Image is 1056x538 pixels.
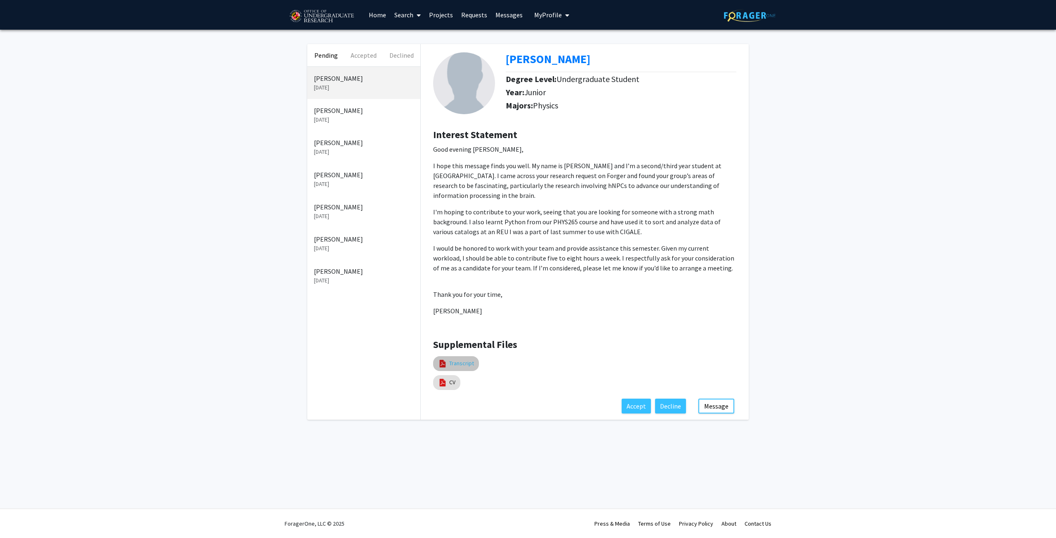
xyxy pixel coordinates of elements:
[314,73,414,83] p: [PERSON_NAME]
[314,138,414,148] p: [PERSON_NAME]
[314,115,414,124] p: [DATE]
[314,202,414,212] p: [PERSON_NAME]
[438,378,447,387] img: pdf_icon.png
[383,44,420,66] button: Declined
[433,128,517,141] b: Interest Statement
[433,339,736,351] h4: Supplemental Files
[506,74,556,84] b: Degree Level:
[449,359,474,368] a: Transcript
[534,11,562,19] span: My Profile
[457,0,491,29] a: Requests
[365,0,390,29] a: Home
[285,509,344,538] div: ForagerOne, LLC © 2025
[433,52,495,114] img: Profile Picture
[287,6,356,27] img: University of Maryland Logo
[314,170,414,180] p: [PERSON_NAME]
[438,359,447,368] img: pdf_icon.png
[449,378,455,387] a: CV
[745,520,771,527] a: Contact Us
[314,244,414,253] p: [DATE]
[314,266,414,276] p: [PERSON_NAME]
[698,399,734,413] button: Message
[679,520,713,527] a: Privacy Policy
[491,0,527,29] a: Messages
[425,0,457,29] a: Projects
[433,243,736,273] p: I would be honored to work with your team and provide assistance this semester. Given my current ...
[433,144,736,154] p: Good evening [PERSON_NAME],
[433,207,736,237] p: I'm hoping to contribute to your work, seeing that you are looking for someone with a strong math...
[655,399,686,413] button: Decline
[314,148,414,156] p: [DATE]
[314,212,414,221] p: [DATE]
[314,234,414,244] p: [PERSON_NAME]
[314,106,414,115] p: [PERSON_NAME]
[524,87,546,97] span: Junior
[622,399,651,413] button: Accept
[314,180,414,188] p: [DATE]
[506,100,533,110] b: Majors:
[721,520,736,527] a: About
[506,87,524,97] b: Year:
[506,52,590,66] b: [PERSON_NAME]
[314,276,414,285] p: [DATE]
[390,0,425,29] a: Search
[506,52,590,66] a: Opens in a new tab
[433,161,736,200] p: I hope this message finds you well. My name is [PERSON_NAME] and I’m a second/third year student ...
[6,501,35,532] iframe: Chat
[433,289,736,299] p: Thank you for your time,
[724,9,775,22] img: ForagerOne Logo
[314,83,414,92] p: [DATE]
[594,520,630,527] a: Press & Media
[638,520,671,527] a: Terms of Use
[307,44,345,66] button: Pending
[345,44,382,66] button: Accepted
[556,74,639,84] span: Undergraduate Student
[433,306,736,316] p: [PERSON_NAME]
[533,100,558,110] span: Physics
